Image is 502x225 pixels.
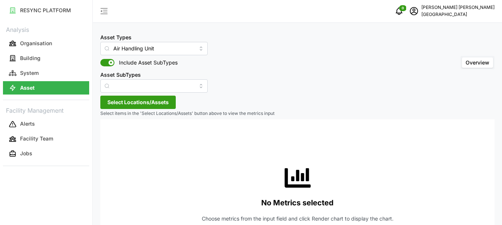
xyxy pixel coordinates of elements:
[20,84,35,92] p: Asset
[421,11,495,18] p: [GEOGRAPHIC_DATA]
[3,24,89,34] p: Analysis
[3,81,89,95] button: Asset
[261,197,334,209] p: No Metrics selected
[402,6,404,11] span: 0
[407,4,421,19] button: schedule
[3,52,89,65] button: Building
[3,118,89,131] button: Alerts
[3,117,89,132] a: Alerts
[20,120,35,128] p: Alerts
[100,71,141,79] label: Asset SubTypes
[3,146,89,161] a: Jobs
[3,4,89,17] button: RESYNC PLATFORM
[100,110,495,117] p: Select items in the 'Select Locations/Assets' button above to view the metrics input
[20,135,53,142] p: Facility Team
[3,66,89,80] button: System
[466,59,489,66] span: Overview
[100,33,132,42] label: Asset Types
[3,105,89,115] p: Facility Management
[3,66,89,80] a: System
[3,3,89,18] a: RESYNC PLATFORM
[421,4,495,11] p: [PERSON_NAME] [PERSON_NAME]
[3,132,89,146] a: Facility Team
[20,7,71,14] p: RESYNC PLATFORM
[3,37,89,50] button: Organisation
[20,150,32,157] p: Jobs
[100,96,176,109] button: Select Locations/Assets
[20,69,39,77] p: System
[20,54,41,62] p: Building
[3,132,89,146] button: Facility Team
[392,4,407,19] button: notifications
[114,59,178,66] span: Include Asset SubTypes
[202,215,393,222] p: Choose metrics from the input field and click Render chart to display the chart.
[107,96,169,109] span: Select Locations/Assets
[3,51,89,66] a: Building
[20,40,52,47] p: Organisation
[3,147,89,161] button: Jobs
[3,36,89,51] a: Organisation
